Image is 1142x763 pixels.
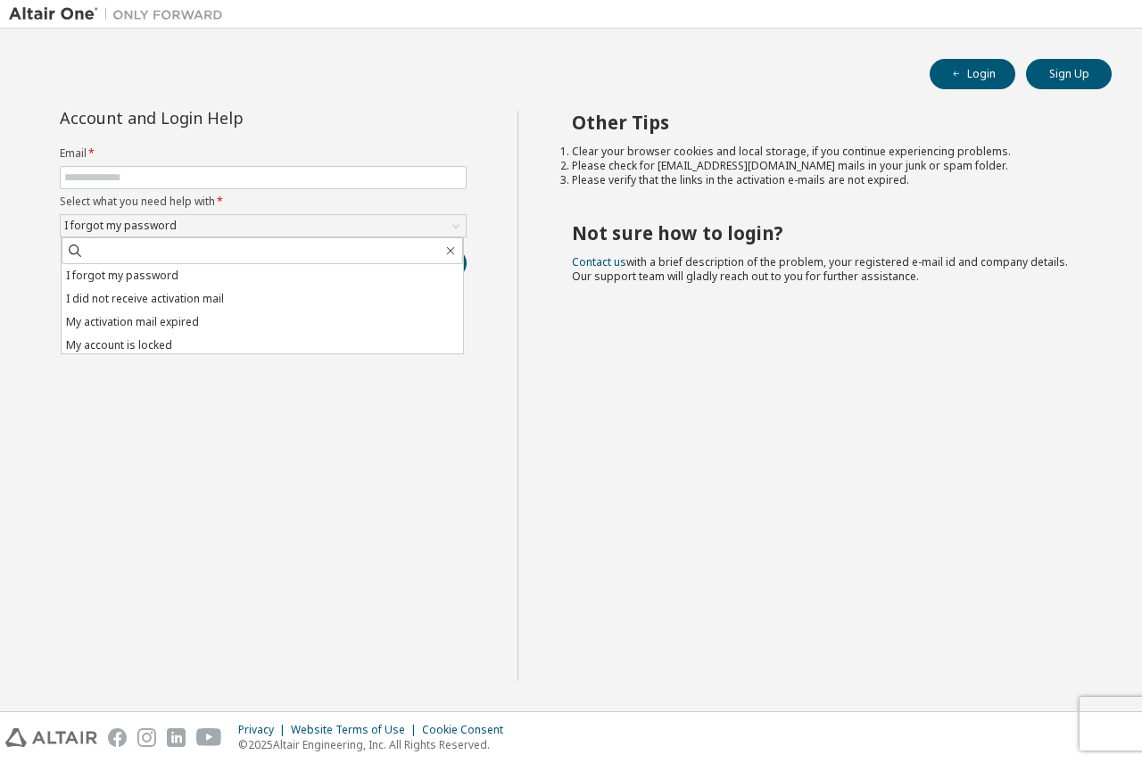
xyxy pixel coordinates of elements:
li: I forgot my password [62,264,463,287]
label: Email [60,146,467,161]
h2: Not sure how to login? [572,221,1080,245]
li: Please verify that the links in the activation e-mails are not expired. [572,173,1080,187]
button: Sign Up [1026,59,1112,89]
img: facebook.svg [108,728,127,747]
li: Please check for [EMAIL_ADDRESS][DOMAIN_NAME] mails in your junk or spam folder. [572,159,1080,173]
div: Website Terms of Use [291,723,422,737]
span: with a brief description of the problem, your registered e-mail id and company details. Our suppo... [572,254,1068,284]
p: © 2025 Altair Engineering, Inc. All Rights Reserved. [238,737,514,752]
li: Clear your browser cookies and local storage, if you continue experiencing problems. [572,145,1080,159]
img: altair_logo.svg [5,728,97,747]
div: I forgot my password [62,216,179,236]
div: Account and Login Help [60,111,385,125]
div: I forgot my password [61,215,466,236]
h2: Other Tips [572,111,1080,134]
div: Cookie Consent [422,723,514,737]
label: Select what you need help with [60,195,467,209]
img: youtube.svg [196,728,222,747]
a: Contact us [572,254,626,270]
img: instagram.svg [137,728,156,747]
img: Altair One [9,5,232,23]
button: Login [930,59,1015,89]
div: Privacy [238,723,291,737]
img: linkedin.svg [167,728,186,747]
